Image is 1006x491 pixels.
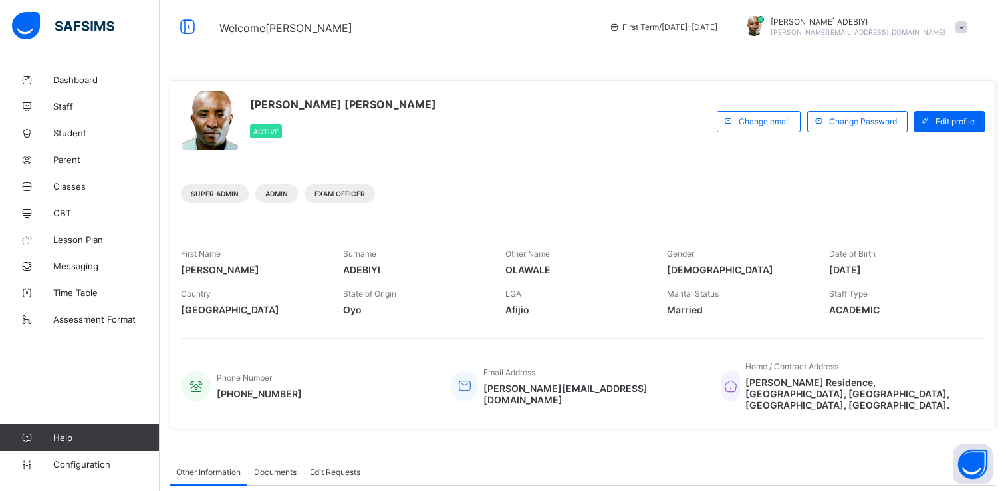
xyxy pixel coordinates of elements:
[771,17,945,27] span: [PERSON_NAME] ADEBIYI
[731,16,974,38] div: ALEXANDERADEBIYI
[191,190,239,198] span: Super Admin
[53,287,160,298] span: Time Table
[343,289,396,299] span: State of Origin
[250,98,436,111] span: [PERSON_NAME] [PERSON_NAME]
[181,249,221,259] span: First Name
[936,116,975,126] span: Edit profile
[667,249,694,259] span: Gender
[53,208,160,218] span: CBT
[829,116,897,126] span: Change Password
[745,361,838,371] span: Home / Contract Address
[265,190,288,198] span: Admin
[53,314,160,325] span: Assessment Format
[53,154,160,165] span: Parent
[609,22,717,32] span: session/term information
[667,264,809,275] span: [DEMOGRAPHIC_DATA]
[505,249,550,259] span: Other Name
[53,261,160,271] span: Messaging
[53,75,160,85] span: Dashboard
[505,289,521,299] span: LGA
[253,128,279,136] span: Active
[505,304,648,315] span: Afijio
[217,388,302,399] span: [PHONE_NUMBER]
[343,304,485,315] span: Oyo
[771,28,945,36] span: [PERSON_NAME][EMAIL_ADDRESS][DOMAIN_NAME]
[739,116,790,126] span: Change email
[829,289,868,299] span: Staff Type
[181,304,323,315] span: [GEOGRAPHIC_DATA]
[217,373,272,383] span: Phone Number
[181,264,323,275] span: [PERSON_NAME]
[667,304,809,315] span: Married
[829,264,971,275] span: [DATE]
[310,467,360,477] span: Edit Requests
[667,289,719,299] span: Marital Status
[483,367,535,377] span: Email Address
[53,234,160,245] span: Lesson Plan
[343,249,376,259] span: Surname
[829,304,971,315] span: ACADEMIC
[53,432,159,443] span: Help
[181,289,211,299] span: Country
[53,459,159,470] span: Configuration
[829,249,876,259] span: Date of Birth
[176,467,241,477] span: Other Information
[53,101,160,112] span: Staff
[219,21,352,35] span: Welcome [PERSON_NAME]
[483,383,701,405] span: [PERSON_NAME][EMAIL_ADDRESS][DOMAIN_NAME]
[953,444,993,484] button: Open asap
[505,264,648,275] span: OLAWALE
[53,181,160,192] span: Classes
[343,264,485,275] span: ADEBIYI
[12,12,114,40] img: safsims
[745,377,971,410] span: [PERSON_NAME] Residence, [GEOGRAPHIC_DATA], [GEOGRAPHIC_DATA], [GEOGRAPHIC_DATA], [GEOGRAPHIC_DATA].
[53,128,160,138] span: Student
[254,467,297,477] span: Documents
[314,190,365,198] span: Exam Officer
